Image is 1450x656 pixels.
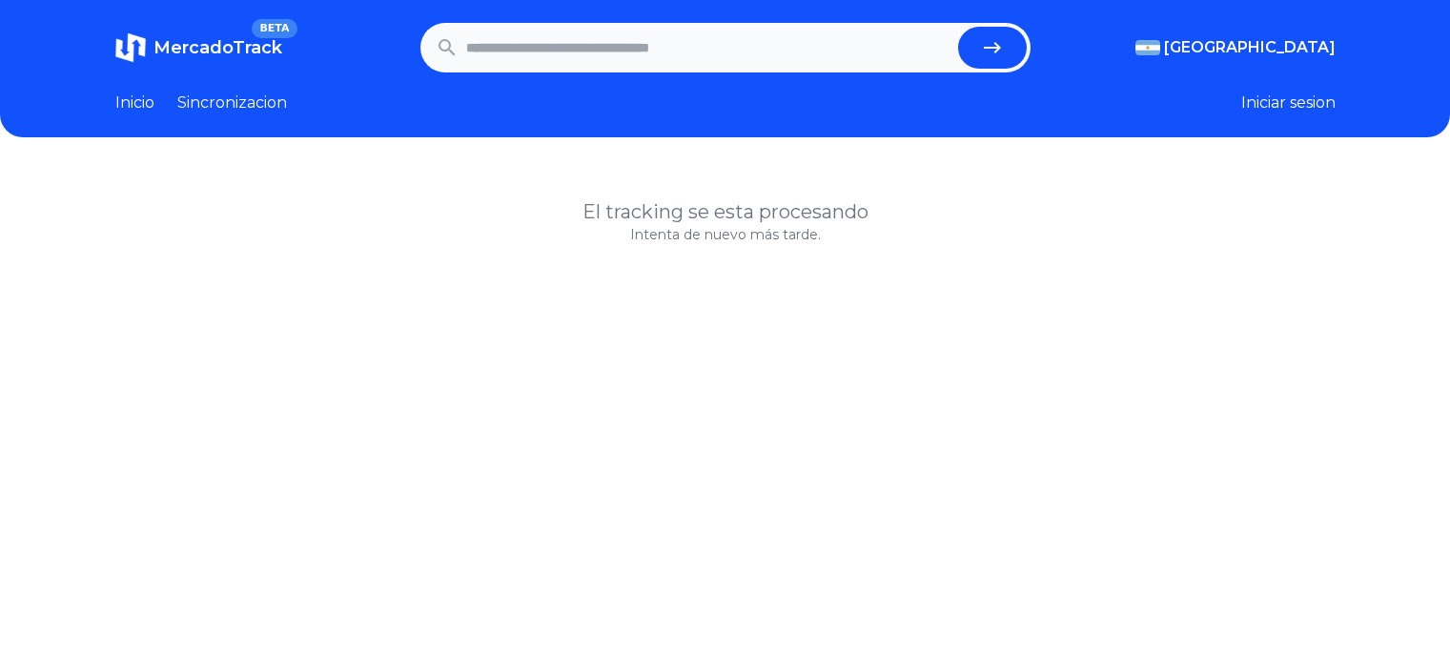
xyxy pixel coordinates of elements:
h1: El tracking se esta procesando [115,198,1336,225]
span: BETA [252,19,296,38]
span: MercadoTrack [153,37,282,58]
img: MercadoTrack [115,32,146,63]
span: [GEOGRAPHIC_DATA] [1164,36,1336,59]
a: Inicio [115,92,154,114]
img: Argentina [1135,40,1160,55]
p: Intenta de nuevo más tarde. [115,225,1336,244]
button: [GEOGRAPHIC_DATA] [1135,36,1336,59]
a: MercadoTrackBETA [115,32,282,63]
a: Sincronizacion [177,92,287,114]
button: Iniciar sesion [1241,92,1336,114]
